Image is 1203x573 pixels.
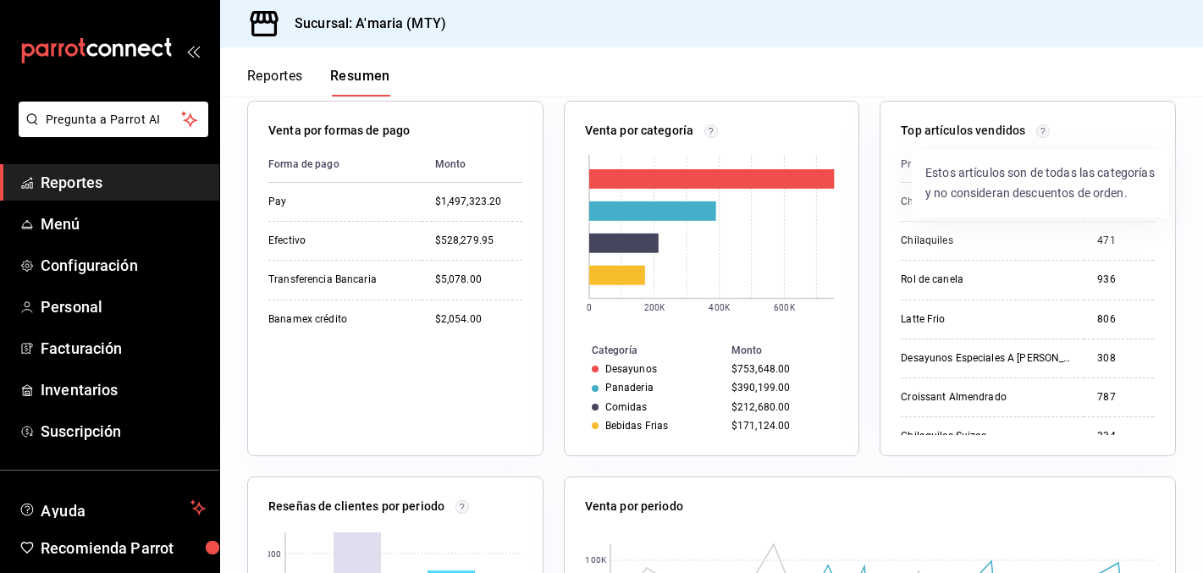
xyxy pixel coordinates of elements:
div: navigation tabs [247,68,390,96]
span: Suscripción [41,420,206,443]
text: 200K [643,303,665,312]
text: 800 [266,549,281,559]
h3: Sucursal: A'maria (MTY) [281,14,446,34]
span: Pregunta a Parrot AI [46,111,182,129]
div: $2,054.00 [435,312,522,327]
span: Reportes [41,171,206,194]
div: Efectivo [268,234,408,248]
span: Menú [41,212,206,235]
button: Reportes [247,68,303,96]
text: 0 [587,303,592,312]
div: 806 [1097,312,1140,327]
div: $212,680.00 [731,401,831,413]
div: 308 [1097,351,1140,366]
div: 787 [1097,390,1140,405]
div: $5,078.00 [435,273,522,287]
div: $528,279.95 [435,234,522,248]
th: Monto [422,146,522,183]
div: Panaderia [605,382,654,394]
div: Estos artículos son de todas las categorías y no consideran descuentos de orden. [912,150,1168,218]
p: Venta por formas de pago [268,122,410,140]
a: Pregunta a Parrot AI [12,123,208,140]
div: Bebidas Frias [605,420,669,432]
div: $1,497,323.20 [435,195,522,209]
div: Desayunos [605,363,657,375]
p: Venta por periodo [585,498,683,515]
button: Resumen [330,68,390,96]
p: Venta por categoría [585,122,694,140]
div: Croissant Almendrado [901,390,1070,405]
span: Ayuda [41,498,184,518]
span: Personal [41,295,206,318]
div: Desayunos Especiales A [PERSON_NAME] [901,351,1070,366]
div: Transferencia Bancaria [268,273,408,287]
div: $171,124.00 [731,420,831,432]
th: Monto [725,341,858,360]
span: Facturación [41,337,206,360]
p: Reseñas de clientes por periodo [268,498,444,515]
div: Rol de canela [901,273,1070,287]
div: $390,199.00 [731,382,831,394]
text: 400K [709,303,730,312]
th: Categoría [565,341,725,360]
div: Banamex crédito [268,312,408,327]
div: Chilaquiles Suizos [901,429,1070,444]
div: Chilaquiles [901,234,1070,248]
div: $753,648.00 [731,363,831,375]
span: Configuración [41,254,206,277]
div: 936 [1097,273,1140,287]
div: Latte Frio [901,312,1070,327]
div: 471 [1097,234,1140,248]
text: 100K [585,556,606,565]
span: Inventarios [41,378,206,401]
div: Comidas [605,401,648,413]
th: Forma de pago [268,146,422,183]
div: Chilaquiles A Maria [901,195,1070,209]
button: Pregunta a Parrot AI [19,102,208,137]
div: Pay [268,195,408,209]
th: Productos [901,146,1084,183]
text: 600K [774,303,795,312]
div: 334 [1097,429,1140,444]
p: Top artículos vendidos [901,122,1025,140]
span: Recomienda Parrot [41,537,206,559]
button: open_drawer_menu [186,44,200,58]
